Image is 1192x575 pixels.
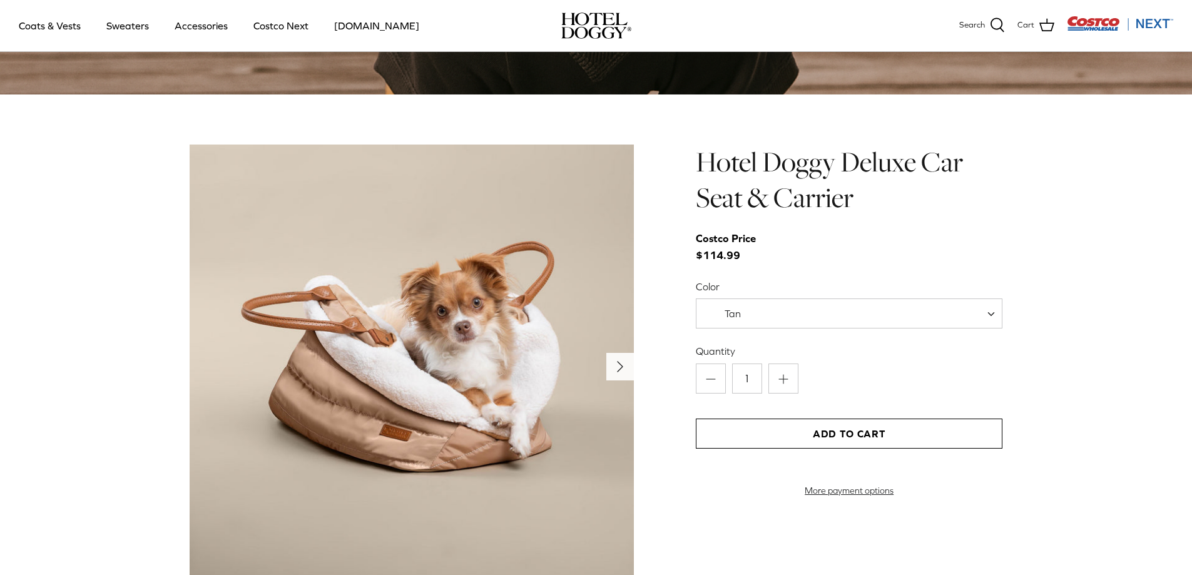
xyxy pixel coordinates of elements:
a: Costco Next [242,4,320,47]
a: Sweaters [95,4,160,47]
a: More payment options [696,486,1002,496]
a: Accessories [163,4,239,47]
a: Coats & Vests [8,4,92,47]
span: Cart [1017,19,1034,32]
img: Costco Next [1067,16,1173,31]
button: Next [606,353,634,380]
a: [DOMAIN_NAME] [323,4,430,47]
a: Cart [1017,18,1054,34]
span: Tan [725,308,741,319]
label: Quantity [696,344,1002,358]
span: $114.99 [696,230,768,264]
button: Add to Cart [696,419,1002,449]
div: Costco Price [696,230,756,247]
a: Visit Costco Next [1067,24,1173,33]
label: Color [696,280,1002,293]
h1: Hotel Doggy Deluxe Car Seat & Carrier [696,145,1002,215]
img: hoteldoggycom [561,13,631,39]
span: Tan [696,307,766,320]
span: Search [959,19,985,32]
a: hoteldoggy.com hoteldoggycom [561,13,631,39]
input: Quantity [732,364,762,394]
a: Search [959,18,1005,34]
span: Tan [696,298,1002,328]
